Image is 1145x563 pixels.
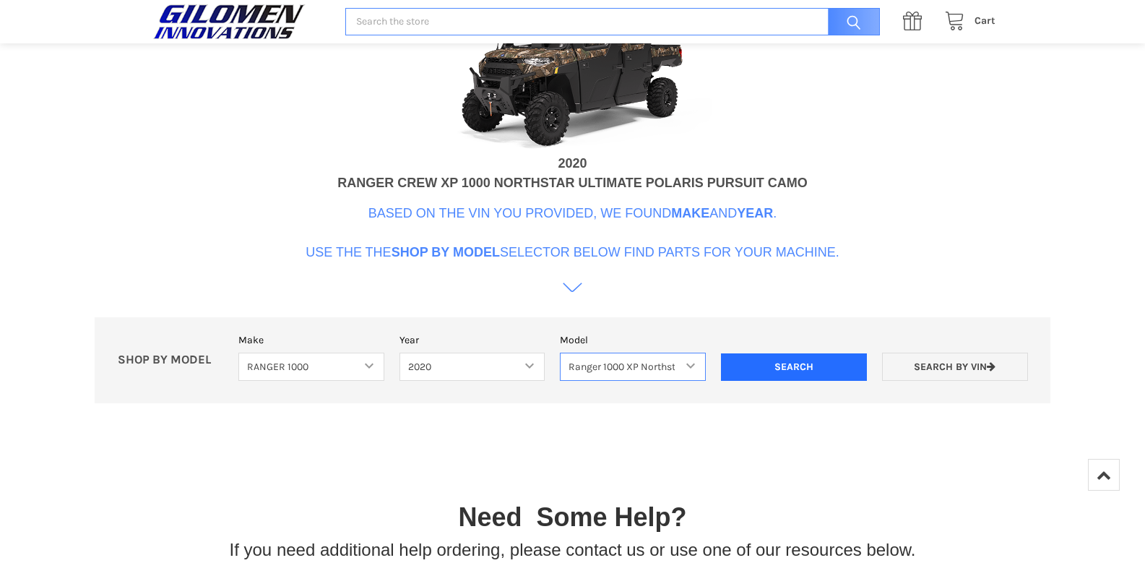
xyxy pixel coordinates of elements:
p: SHOP BY MODEL [110,353,231,368]
input: Search [821,8,880,36]
p: Need Some Help? [458,498,686,537]
input: Search [721,353,867,381]
a: GILOMEN INNOVATIONS [150,4,330,40]
label: Model [560,332,706,348]
label: Make [238,332,384,348]
input: Search the store [345,8,879,36]
a: Cart [937,12,995,30]
p: Based on the VIN you provided, we found and . Use the the selector below find parts for your mach... [306,204,839,262]
a: Search by VIN [882,353,1028,381]
b: Shop By Model [392,245,500,259]
p: If you need additional help ordering, please contact us or use one of our resources below. [230,537,916,563]
span: Cart [975,14,995,27]
b: Year [737,206,773,220]
a: Top of Page [1088,459,1120,491]
label: Year [399,332,545,348]
div: 2020 [558,154,587,173]
div: RANGER CREW XP 1000 NORTHSTAR ULTIMATE POLARIS PURSUIT CAMO [337,173,808,193]
b: Make [671,206,709,220]
img: GILOMEN INNOVATIONS [150,4,308,40]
